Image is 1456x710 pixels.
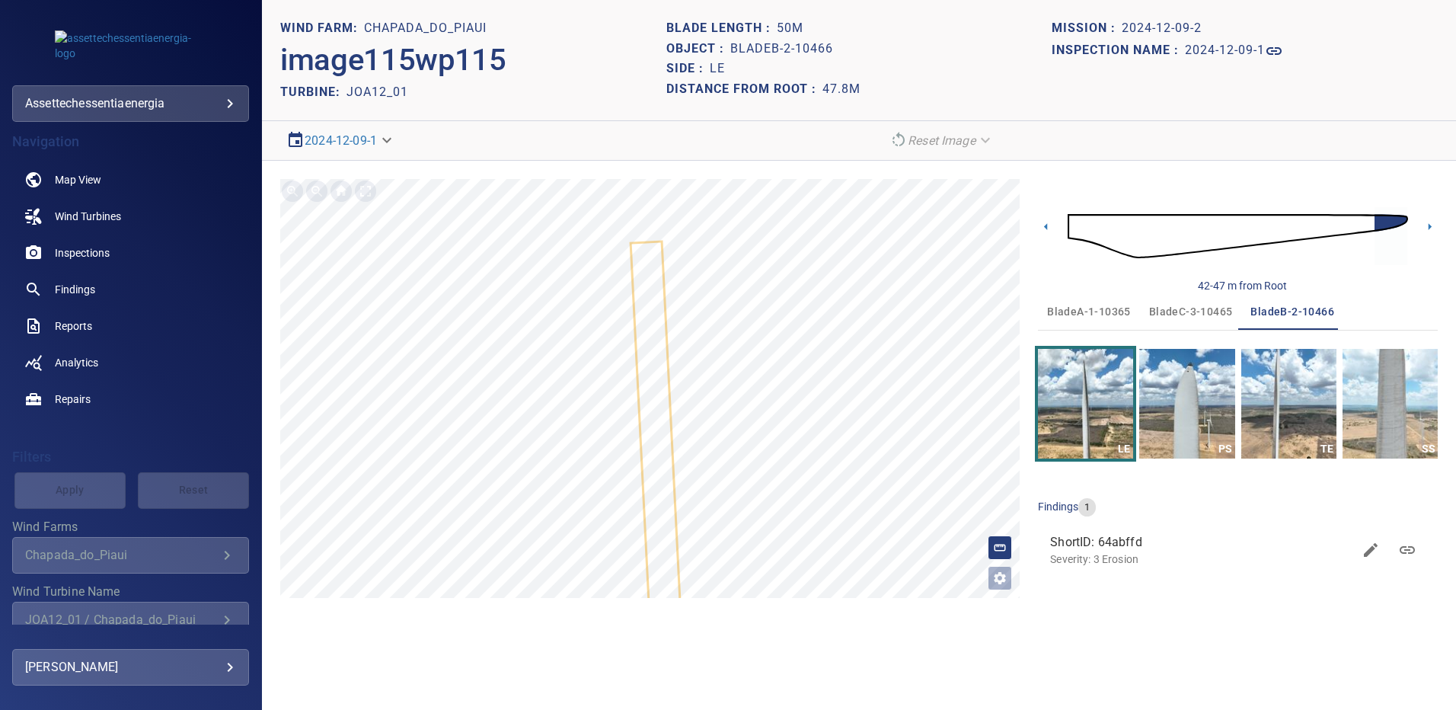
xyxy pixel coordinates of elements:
[1198,278,1287,293] div: 42-47 m from Root
[1050,552,1352,567] p: Severity: 3 Erosion
[55,392,91,407] span: Repairs
[55,282,95,297] span: Findings
[730,42,833,56] h1: bladeB-2-10466
[666,42,730,56] h1: Object :
[883,127,1000,154] div: Reset Image
[55,209,121,224] span: Wind Turbines
[666,21,777,36] h1: Blade length :
[1078,501,1096,515] span: 1
[1343,349,1438,459] a: SS
[12,449,249,465] h4: Filters
[12,521,249,533] label: Wind Farms
[25,91,236,116] div: assettechessentiaenergia
[25,548,218,562] div: Chapada_do_Piaui
[710,62,725,76] h1: LE
[1114,440,1133,459] div: LE
[1047,302,1131,321] span: bladeA-1-10365
[55,245,110,261] span: Inspections
[1052,43,1185,58] h1: Inspection name :
[305,179,329,203] img: Zoom out
[777,21,803,36] h1: 50m
[666,62,710,76] h1: Side :
[55,30,207,61] img: assettechessentiaenergia-logo
[1050,533,1352,552] span: ShortID: 64abffd
[329,179,353,203] img: Go home
[1185,43,1265,58] h1: 2024-12-09-1
[12,344,249,381] a: analytics noActive
[12,235,249,271] a: inspections noActive
[1122,21,1202,36] h1: 2024-12-09-2
[353,179,378,203] img: Toggle full page
[1149,302,1233,321] span: bladeC-3-10465
[908,133,975,148] em: Reset Image
[1317,440,1336,459] div: TE
[55,318,92,334] span: Reports
[12,134,249,149] h4: Navigation
[280,127,401,154] div: 2024-12-09-1
[12,602,249,638] div: Wind Turbine Name
[1038,501,1078,513] span: findings
[1052,21,1122,36] h1: Mission :
[55,172,101,187] span: Map View
[1250,302,1334,321] span: bladeB-2-10466
[25,612,218,627] div: JOA12_01 / Chapada_do_Piaui
[1068,195,1408,277] img: d
[280,21,364,36] h1: WIND FARM:
[25,655,236,680] div: [PERSON_NAME]
[12,308,249,344] a: reports noActive
[280,85,346,99] h2: TURBINE:
[12,85,249,122] div: assettechessentiaenergia
[12,162,249,198] a: map noActive
[12,271,249,308] a: findings noActive
[822,82,861,97] h1: 47.8m
[346,85,408,99] h2: JOA12_01
[1139,349,1234,459] a: PS
[364,21,487,36] h1: Chapada_do_Piaui
[55,355,98,370] span: Analytics
[280,179,305,203] img: Zoom in
[280,42,506,78] h2: image115wp115
[666,82,822,97] h1: Distance from root :
[12,198,249,235] a: windturbines noActive
[1419,440,1438,459] div: SS
[12,586,249,598] label: Wind Turbine Name
[1038,349,1133,459] a: LE
[305,133,377,148] a: 2024-12-09-1
[12,381,249,417] a: repairs noActive
[1185,42,1283,60] a: 2024-12-09-1
[12,537,249,574] div: Wind Farms
[1216,440,1235,459] div: PS
[988,566,1012,590] button: Open image filters and tagging options
[1241,349,1336,459] a: TE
